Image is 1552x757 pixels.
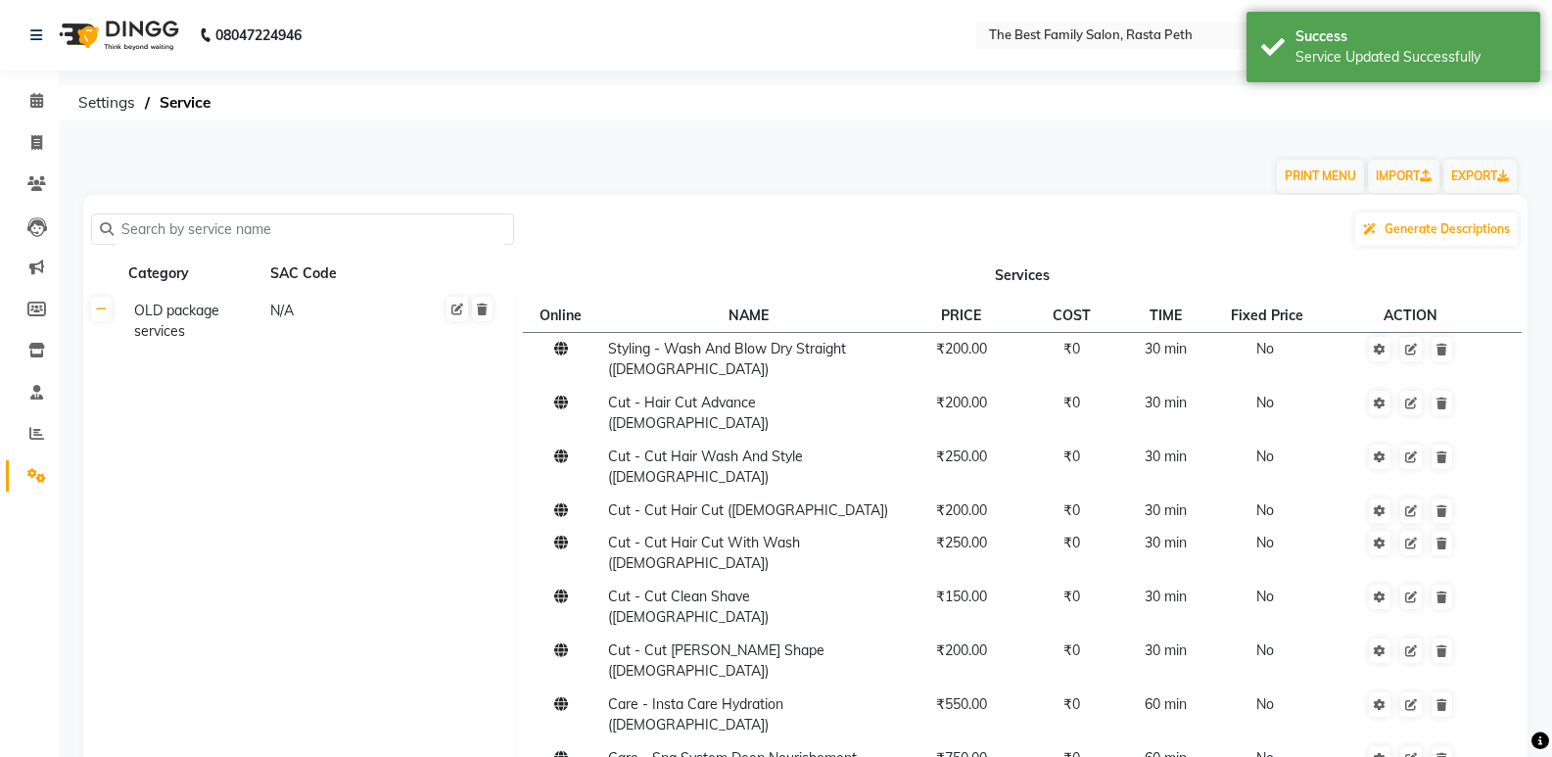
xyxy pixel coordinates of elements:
th: Online [523,299,601,332]
a: EXPORT [1443,160,1517,193]
span: ₹200.00 [936,394,987,411]
img: logo [50,8,184,63]
b: 08047224946 [215,8,302,63]
button: PRINT MENU [1277,160,1364,193]
span: ₹0 [1063,588,1080,605]
span: Cut - Cut Hair Cut With Wash ([DEMOGRAPHIC_DATA]) [608,534,800,572]
span: No [1256,695,1274,713]
span: 30 min [1145,340,1187,357]
span: ₹0 [1063,641,1080,659]
span: No [1256,448,1274,465]
div: Success [1295,26,1526,47]
th: NAME [601,299,895,332]
span: 30 min [1145,534,1187,551]
input: Search by service name [114,214,505,245]
span: Styling - Wash And Blow Dry Straight ([DEMOGRAPHIC_DATA]) [608,340,846,378]
div: N/A [268,299,402,344]
a: IMPORT [1368,160,1439,193]
span: Service [150,85,220,120]
span: ₹550.00 [936,695,987,713]
span: 60 min [1145,695,1187,713]
th: Fixed Price [1215,299,1323,332]
span: No [1256,394,1274,411]
span: Care - Insta Care Hydration ([DEMOGRAPHIC_DATA]) [608,695,783,733]
span: ₹0 [1063,340,1080,357]
span: No [1256,641,1274,659]
span: No [1256,340,1274,357]
th: PRICE [895,299,1026,332]
div: OLD package services [126,299,260,344]
span: Cut - Cut [PERSON_NAME] Shape ([DEMOGRAPHIC_DATA]) [608,641,824,680]
th: ACTION [1323,299,1499,332]
div: Category [126,261,260,286]
span: ₹0 [1063,695,1080,713]
div: Service Updated Successfully [1295,47,1526,68]
span: 30 min [1145,641,1187,659]
th: Services [517,256,1528,293]
span: ₹250.00 [936,448,987,465]
span: ₹200.00 [936,501,987,519]
span: 30 min [1145,588,1187,605]
span: ₹0 [1063,534,1080,551]
span: No [1256,588,1274,605]
span: 30 min [1145,394,1187,411]
span: 30 min [1145,448,1187,465]
span: Cut - Cut Hair Cut ([DEMOGRAPHIC_DATA]) [608,501,888,519]
button: Generate Descriptions [1355,213,1518,246]
span: ₹200.00 [936,340,987,357]
div: SAC Code [268,261,402,286]
span: ₹250.00 [936,534,987,551]
span: Cut - Cut Clean Shave ([DEMOGRAPHIC_DATA]) [608,588,769,626]
span: Cut - Cut Hair Wash And Style ([DEMOGRAPHIC_DATA]) [608,448,803,486]
span: No [1256,534,1274,551]
span: ₹200.00 [936,641,987,659]
span: Generate Descriptions [1385,221,1510,236]
span: ₹0 [1063,448,1080,465]
th: COST [1027,299,1117,332]
span: ₹0 [1063,394,1080,411]
span: ₹0 [1063,501,1080,519]
th: TIME [1117,299,1215,332]
span: Cut - Hair Cut Advance ([DEMOGRAPHIC_DATA]) [608,394,769,432]
span: No [1256,501,1274,519]
span: ₹150.00 [936,588,987,605]
span: 30 min [1145,501,1187,519]
span: Settings [69,85,145,120]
